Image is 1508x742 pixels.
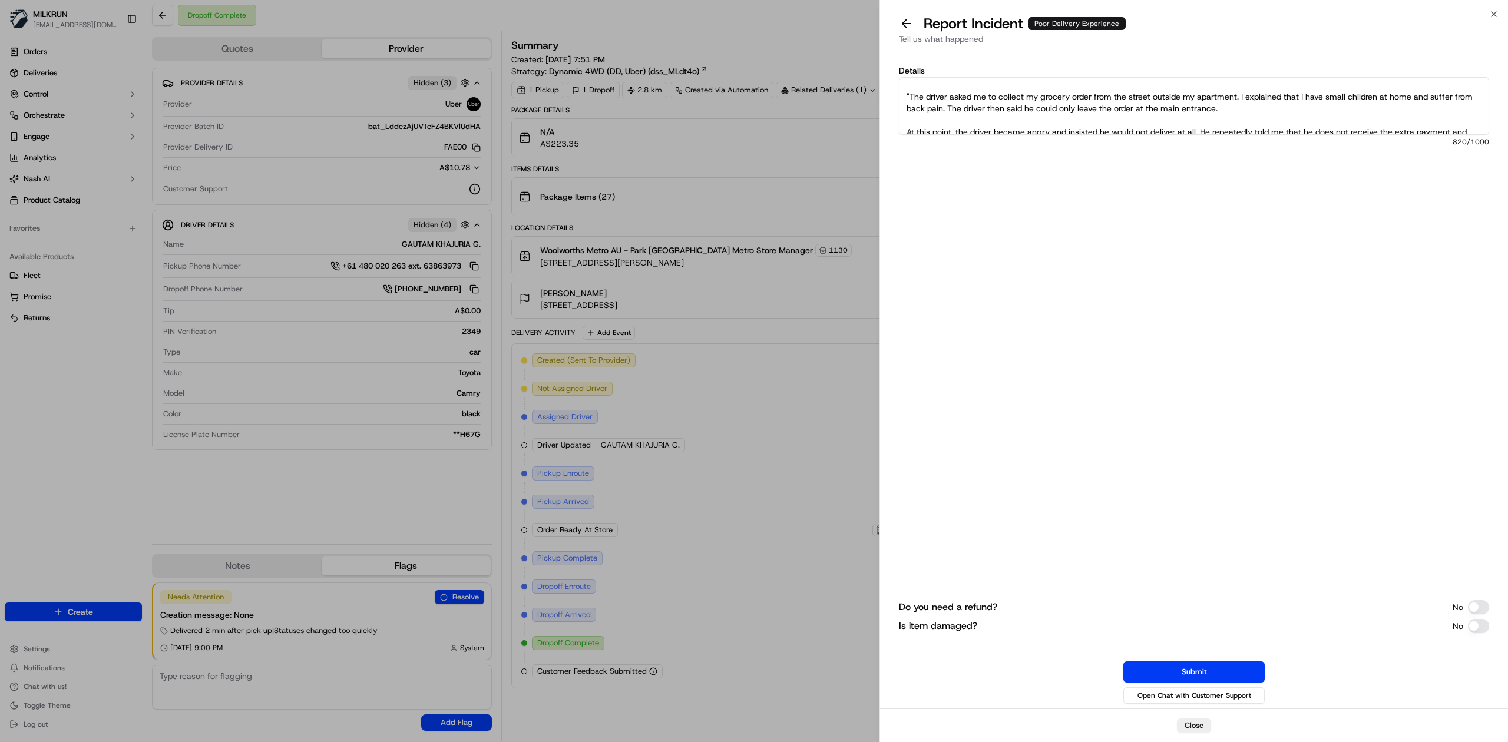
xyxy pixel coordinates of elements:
[1028,17,1126,30] div: Poor Delivery Experience
[1123,661,1265,683] button: Submit
[899,77,1489,135] textarea: Hi team, please see the customer's feedback for the driver. "The driver asked me to collect my gr...
[1177,718,1211,733] button: Close
[899,600,997,614] label: Do you need a refund?
[899,619,977,633] label: Is item damaged?
[1453,601,1463,613] p: No
[899,33,1489,52] div: Tell us what happened
[899,137,1489,147] span: 820 /1000
[1453,620,1463,632] p: No
[1123,687,1265,704] button: Open Chat with Customer Support
[899,67,1489,75] label: Details
[924,14,1126,33] p: Report Incident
